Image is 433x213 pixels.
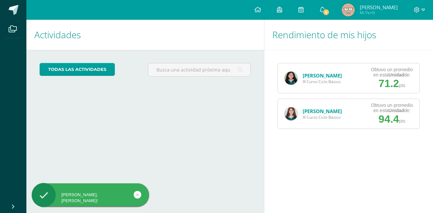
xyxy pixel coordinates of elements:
img: 0e60629dab602ce54b66b2be11bfd4d5.png [284,107,298,120]
a: todas las Actividades [40,63,115,76]
strong: Unidad [388,108,404,113]
h1: Actividades [34,20,256,50]
span: III Curso Ciclo Básico [303,114,342,120]
span: pts [399,83,405,88]
div: Obtuvo un promedio en esta de: [371,103,413,113]
div: Obtuvo un promedio en esta de: [371,67,413,77]
span: 71.2 [379,77,399,89]
img: da0de1698857389b01b9913c08ee4643.png [342,3,355,16]
input: Busca una actividad próxima aquí... [148,63,250,76]
span: 94.4 [379,113,399,125]
span: 9 [322,9,330,16]
span: Mi Perfil [360,10,398,15]
a: [PERSON_NAME] [303,72,342,79]
span: pts [399,118,405,124]
div: [PERSON_NAME], [PERSON_NAME]! [32,192,149,204]
a: [PERSON_NAME] [303,108,342,114]
h1: Rendimiento de mis hijos [272,20,425,50]
span: III Curso Ciclo Básico [303,79,342,84]
img: 2bf2ab1b43c3ed663b27814840faa689.png [284,72,298,85]
span: [PERSON_NAME] [360,4,398,11]
strong: Unidad [388,72,404,77]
